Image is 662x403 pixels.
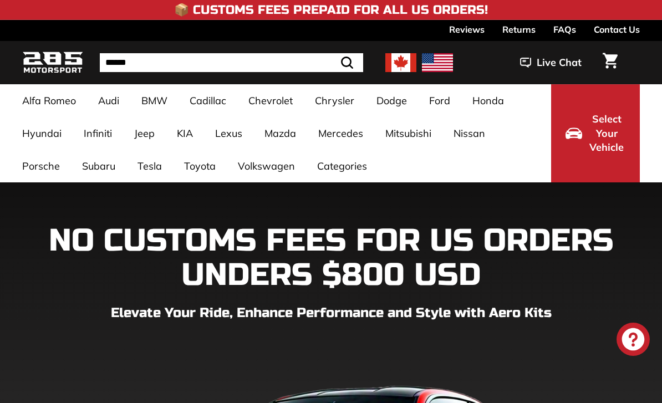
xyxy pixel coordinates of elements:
a: Nissan [442,117,496,150]
h1: NO CUSTOMS FEES FOR US ORDERS UNDERS $800 USD [22,224,640,292]
button: Select Your Vehicle [551,84,640,182]
a: Categories [306,150,378,182]
p: Elevate Your Ride, Enhance Performance and Style with Aero Kits [22,303,640,323]
span: Live Chat [537,55,582,70]
a: Infiniti [73,117,123,150]
a: Mercedes [307,117,374,150]
a: Toyota [173,150,227,182]
a: Lexus [204,117,253,150]
a: Honda [461,84,515,117]
a: Mazda [253,117,307,150]
a: Jeep [123,117,166,150]
a: Cadillac [179,84,237,117]
a: FAQs [553,20,576,39]
a: Mitsubishi [374,117,442,150]
a: BMW [130,84,179,117]
img: Logo_285_Motorsport_areodynamics_components [22,50,83,76]
a: Volkswagen [227,150,306,182]
a: Subaru [71,150,126,182]
inbox-online-store-chat: Shopify online store chat [613,323,653,359]
a: Chrysler [304,84,365,117]
a: Reviews [449,20,485,39]
a: Porsche [11,150,71,182]
a: Returns [502,20,536,39]
a: Ford [418,84,461,117]
a: Tesla [126,150,173,182]
a: KIA [166,117,204,150]
a: Contact Us [594,20,640,39]
input: Search [100,53,363,72]
a: Chevrolet [237,84,304,117]
button: Live Chat [506,49,596,76]
a: Hyundai [11,117,73,150]
a: Dodge [365,84,418,117]
span: Select Your Vehicle [588,112,625,155]
a: Audi [87,84,130,117]
a: Alfa Romeo [11,84,87,117]
h4: 📦 Customs Fees Prepaid for All US Orders! [174,3,488,17]
a: Cart [596,44,624,81]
